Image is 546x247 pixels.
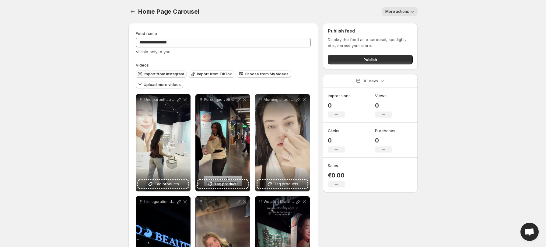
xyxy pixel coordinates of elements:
h3: Purchases [375,128,395,134]
button: Upload more videos [136,81,183,88]
span: Home Page Carousel [138,8,199,15]
h3: Clicks [328,128,339,134]
span: Feed name [136,31,157,36]
span: Import from Instagram [144,72,184,77]
p: 30 days [362,78,378,84]
button: Tag products [198,180,248,188]
span: Tag products [214,181,239,187]
h2: Publish feed [328,28,413,34]
button: Tag products [138,180,188,188]
span: More actions [385,9,409,14]
p: 0 [375,137,395,144]
span: Import from TikTok [197,72,232,77]
p: Parce que votre peau mrite une expertise sur-mesure Un diagnostic de peau haute prcision pour rvl... [204,97,236,102]
button: Choose from My videos [237,70,291,78]
div: Morning shed routine in [GEOGRAPHIC_DATA] for wrinkles and detox skincare acne glowskincare joobe... [255,94,310,191]
button: Tag products [257,180,307,188]
h3: Sales [328,163,338,169]
span: Tag products [155,181,179,187]
h3: Impressions [328,93,351,99]
span: Upload more videos [144,82,181,87]
span: Publish [363,57,377,63]
button: Import from Instagram [136,70,187,78]
p: Display the feed as a carousel, spotlight, etc., across your store. [328,36,413,49]
div: Parce que votre peau mrite une expertise sur-mesure Un diagnostic de peau haute prcision pour rvl... [195,94,250,191]
span: Visible only to you. [136,49,171,54]
p: €0.00 [328,172,345,179]
p: 0 [375,102,392,109]
p: Morning shed routine in [GEOGRAPHIC_DATA] for wrinkles and detox skincare acne glowskincare joobe... [264,97,295,102]
p: 0 [328,102,351,109]
button: Publish [328,55,413,64]
div: Open chat [520,223,539,241]
button: Import from TikTok [189,70,234,78]
p: 0 [328,137,345,144]
span: Choose from My videos [245,72,289,77]
button: Settings [128,7,137,16]
span: Videos [136,63,149,67]
p: We are officially OPEN La magie K-beauty dbarque enfin Lyon chez Joo Beauty Retrouve-nous Westfie... [264,199,295,204]
h3: Views [375,93,387,99]
div: Une parenthse beaut en boutique pour composer la routine idale entre clat du teint et grain de pe... [136,94,191,191]
p: Linauguration de la boutique joobeauty [144,199,176,204]
p: Une parenthse beaut en boutique pour composer la routine idale entre clat du teint et grain de pe... [144,97,176,102]
span: Tag products [274,181,298,187]
button: More actions [382,7,418,16]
